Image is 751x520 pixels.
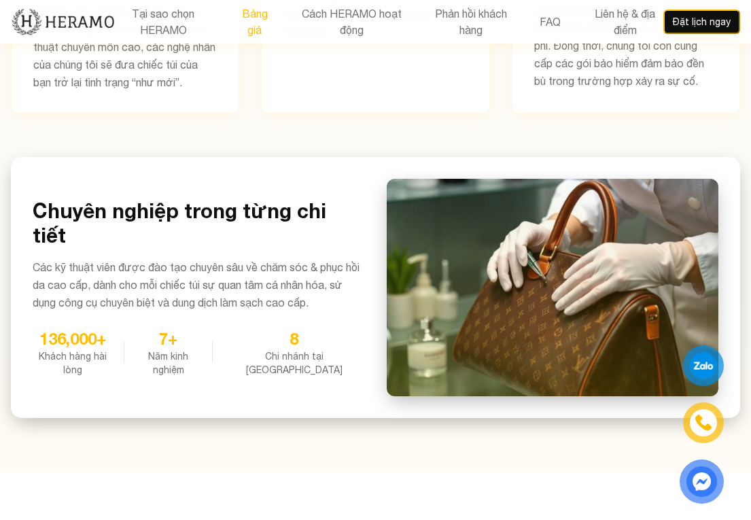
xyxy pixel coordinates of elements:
[33,349,113,377] div: Khách hàng hài lòng
[33,258,365,311] p: Các kỹ thuật viên được đào tạo chuyên sâu về chăm sóc & phục hồi da cao cấp, dành cho mỗi chiếc t...
[234,5,276,39] button: Bảng giá
[115,5,212,39] button: Tại sao chọn HERAMO
[298,5,406,39] button: Cách HERAMO hoạt động
[33,198,365,247] h3: Chuyên nghiệp trong từng chi tiết
[224,349,364,377] div: Chi nhánh tại [GEOGRAPHIC_DATA]
[135,328,201,349] div: 7+
[33,328,113,349] div: 136,000+
[695,415,712,431] img: phone-icon
[11,7,115,36] img: new-logo.3f60348b.png
[683,402,723,443] a: phone-icon
[536,13,565,31] button: FAQ
[135,349,201,377] div: Năm kinh nghiệm
[428,5,514,39] button: Phản hồi khách hàng
[663,10,740,34] button: Đặt lịch ngay
[224,328,364,349] div: 8
[587,5,663,39] button: Liên hệ & địa điểm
